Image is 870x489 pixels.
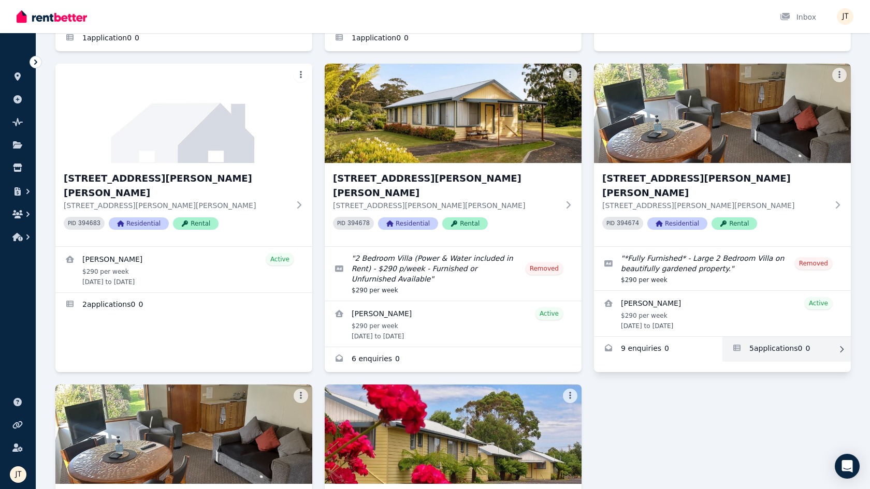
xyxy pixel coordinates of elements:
a: 4/21 Andrew St, Strahan[STREET_ADDRESS][PERSON_NAME][PERSON_NAME][STREET_ADDRESS][PERSON_NAME][PE... [55,64,312,246]
span: Residential [647,217,707,230]
p: [STREET_ADDRESS][PERSON_NAME][PERSON_NAME] [333,200,559,211]
small: PID [337,220,345,226]
a: 6/21 Andrew St, Strahan[STREET_ADDRESS][PERSON_NAME][PERSON_NAME][STREET_ADDRESS][PERSON_NAME][PE... [594,64,851,246]
span: Rental [442,217,488,230]
button: More options [294,389,308,403]
div: Open Intercom Messenger [835,454,860,479]
a: Applications for 4/21 Andrew St, Strahan [55,293,312,318]
span: Rental [712,217,757,230]
code: 394674 [617,220,639,227]
img: RentBetter [17,9,87,24]
img: 8/21 Andrew St, Strahan [325,384,582,484]
a: Edit listing: 2 Bedroom Villa (Power & Water included in Rent) - $290 p/week - Furnished or Unfur... [325,247,582,301]
p: [STREET_ADDRESS][PERSON_NAME][PERSON_NAME] [602,200,828,211]
h3: [STREET_ADDRESS][PERSON_NAME][PERSON_NAME] [333,171,559,200]
a: 5/21 Andrew St, Strahan[STREET_ADDRESS][PERSON_NAME][PERSON_NAME][STREET_ADDRESS][PERSON_NAME][PE... [325,64,582,246]
h3: [STREET_ADDRESS][PERSON_NAME][PERSON_NAME] [602,171,828,200]
a: Applications for 2/21 Andrew St, Strahan [325,26,582,51]
button: More options [563,389,577,403]
a: Applications for 6/21 Andrew St, Strahan [722,337,851,362]
p: [STREET_ADDRESS][PERSON_NAME][PERSON_NAME] [64,200,289,211]
a: View details for Pamela Carroll [325,301,582,347]
span: Rental [173,217,219,230]
small: PID [606,220,615,226]
small: PID [68,220,76,226]
img: 7/21 Andrew St, Strahan [55,384,312,484]
img: 4/21 Andrew St, Strahan [55,64,312,163]
img: 6/21 Andrew St, Strahan [594,64,851,163]
button: More options [563,68,577,82]
a: Edit listing: *Fully Furnished* - Large 2 Bedroom Villa on beautifully gardened property. [594,247,851,290]
code: 394678 [347,220,370,227]
a: View details for Dimity Williams [55,247,312,292]
code: 394683 [78,220,100,227]
span: Residential [109,217,169,230]
a: View details for Deborah Purdon [594,291,851,336]
a: Enquiries for 6/21 Andrew St, Strahan [594,337,722,362]
h3: [STREET_ADDRESS][PERSON_NAME][PERSON_NAME] [64,171,289,200]
a: Applications for 1/21 Andrew St, Strahan [55,26,312,51]
img: 5/21 Andrew St, Strahan [325,64,582,163]
a: Enquiries for 5/21 Andrew St, Strahan [325,347,582,372]
div: Inbox [780,12,816,22]
img: Jamie Taylor [10,466,26,483]
img: Jamie Taylor [837,8,853,25]
span: Residential [378,217,438,230]
button: More options [294,68,308,82]
button: More options [832,68,847,82]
